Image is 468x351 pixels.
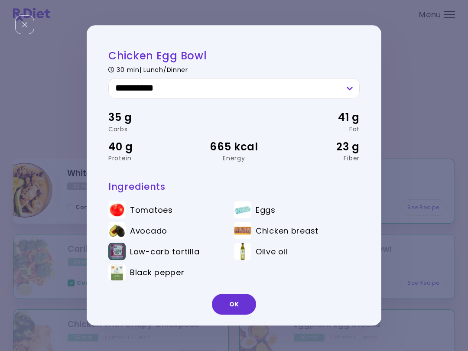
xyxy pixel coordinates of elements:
div: 23 g [276,139,360,155]
div: Fiber [276,155,360,161]
h3: Ingredients [108,181,360,192]
span: Avocado [130,226,167,236]
span: Chicken breast [256,226,318,236]
div: Energy [192,155,276,161]
span: Olive oil [256,247,288,257]
div: 41 g [276,110,360,126]
span: Tomatoes [130,205,173,215]
div: Close [15,15,34,34]
span: Eggs [256,205,276,215]
div: 35 g [108,110,192,126]
button: OK [212,294,256,315]
div: 40 g [108,139,192,155]
div: Carbs [108,126,192,132]
span: Low-carb tortilla [130,247,199,257]
div: Fat [276,126,360,132]
div: 665 kcal [192,139,276,155]
span: Black pepper [130,268,185,277]
div: 30 min | Lunch/Dinner [108,65,360,73]
div: Protein [108,155,192,161]
h2: Chicken Egg Bowl [108,49,360,62]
